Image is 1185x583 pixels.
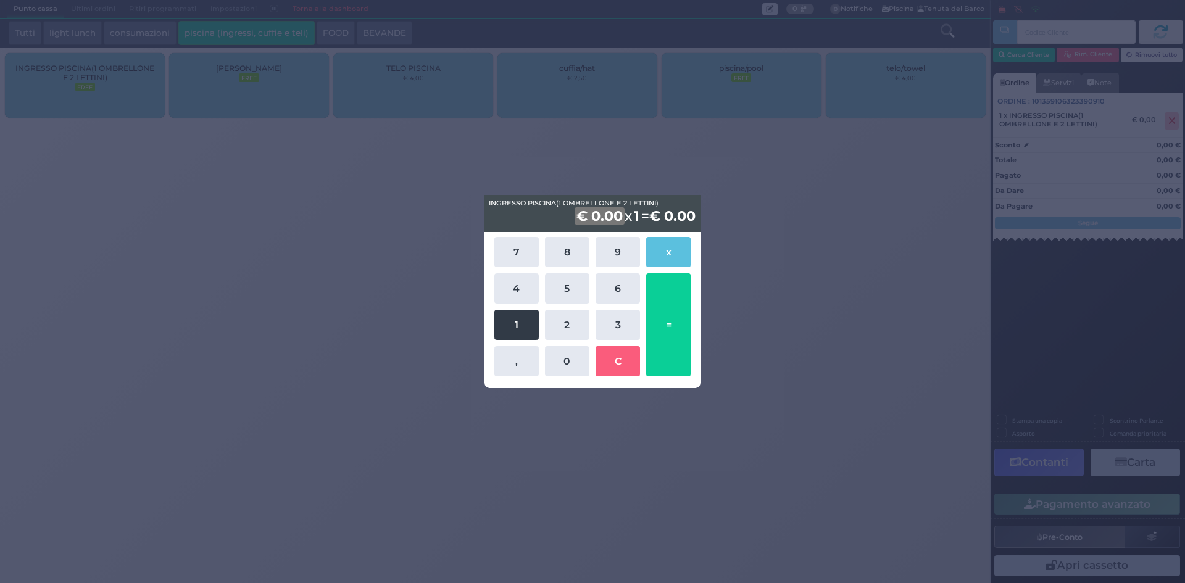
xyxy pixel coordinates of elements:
b: € 0.00 [575,207,625,225]
button: x [646,237,691,267]
button: C [596,346,640,376]
button: 0 [545,346,589,376]
button: 8 [545,237,589,267]
button: 7 [494,237,539,267]
b: € 0.00 [649,207,696,225]
button: 2 [545,310,589,340]
span: INGRESSO PISCINA(1 OMBRELLONE E 2 LETTINI) [489,198,659,209]
button: 9 [596,237,640,267]
button: , [494,346,539,376]
button: = [646,273,691,376]
button: 1 [494,310,539,340]
button: 6 [596,273,640,304]
button: 5 [545,273,589,304]
button: 4 [494,273,539,304]
div: x = [484,195,701,232]
b: 1 [632,207,641,225]
button: 3 [596,310,640,340]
